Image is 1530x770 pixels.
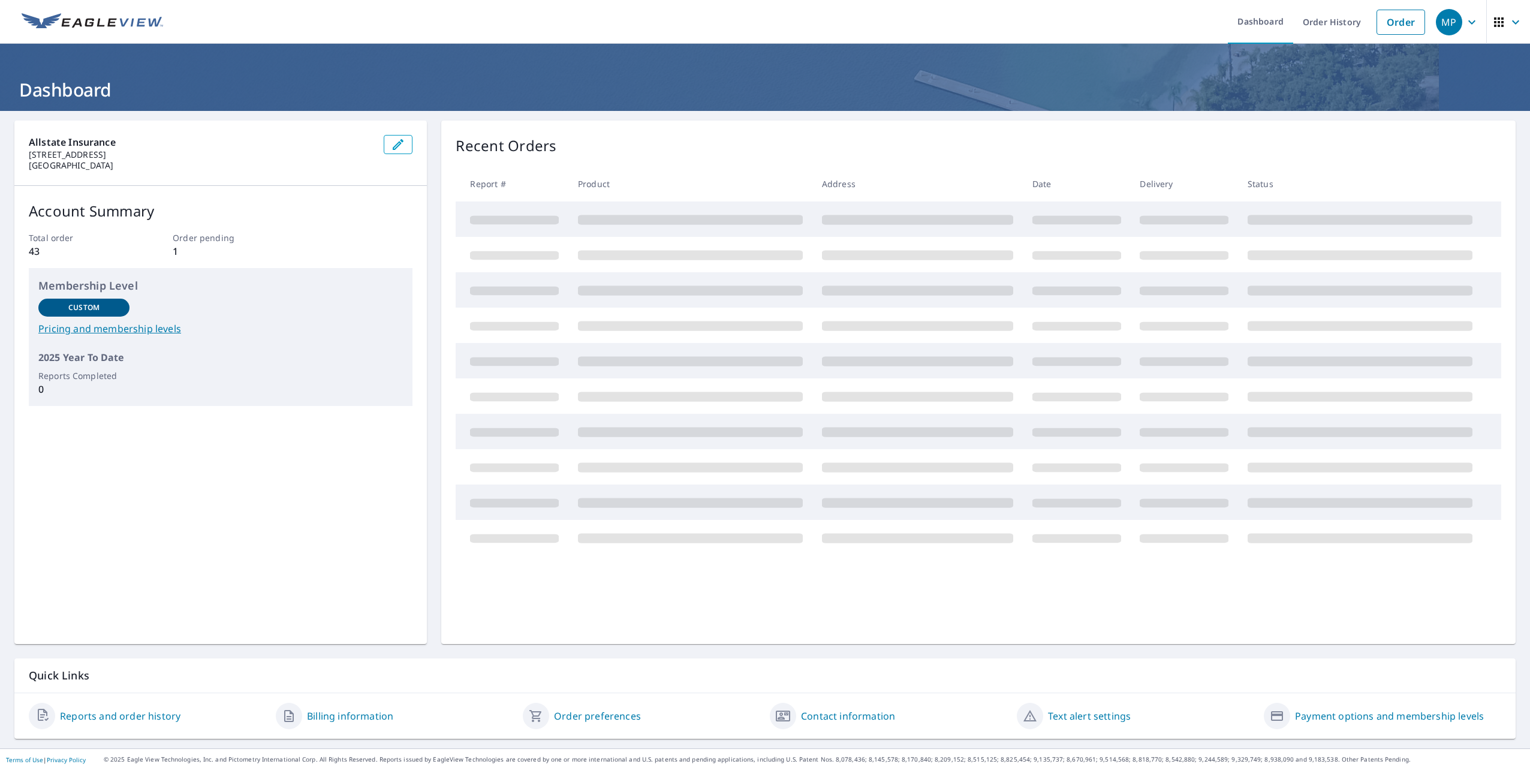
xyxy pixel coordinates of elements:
th: Report # [456,166,568,201]
p: Membership Level [38,278,403,294]
p: | [6,756,86,763]
p: Account Summary [29,200,412,222]
a: Reports and order history [60,709,180,723]
p: [STREET_ADDRESS] [29,149,374,160]
a: Pricing and membership levels [38,321,403,336]
th: Status [1238,166,1482,201]
p: Reports Completed [38,369,129,382]
img: EV Logo [22,13,163,31]
p: 43 [29,244,125,258]
div: MP [1436,9,1462,35]
p: © 2025 Eagle View Technologies, Inc. and Pictometry International Corp. All Rights Reserved. Repo... [104,755,1524,764]
a: Order [1377,10,1425,35]
p: 0 [38,382,129,396]
a: Terms of Use [6,756,43,764]
a: Contact information [801,709,895,723]
p: Quick Links [29,668,1501,683]
p: Total order [29,231,125,244]
p: 2025 Year To Date [38,350,403,365]
p: 1 [173,244,269,258]
a: Privacy Policy [47,756,86,764]
a: Payment options and membership levels [1295,709,1484,723]
h1: Dashboard [14,77,1516,102]
th: Delivery [1130,166,1238,201]
th: Address [812,166,1023,201]
a: Order preferences [554,709,641,723]
a: Text alert settings [1048,709,1131,723]
th: Date [1023,166,1131,201]
th: Product [568,166,812,201]
a: Billing information [307,709,393,723]
p: [GEOGRAPHIC_DATA] [29,160,374,171]
p: Allstate Insurance [29,135,374,149]
p: Custom [68,302,100,313]
p: Order pending [173,231,269,244]
p: Recent Orders [456,135,556,157]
